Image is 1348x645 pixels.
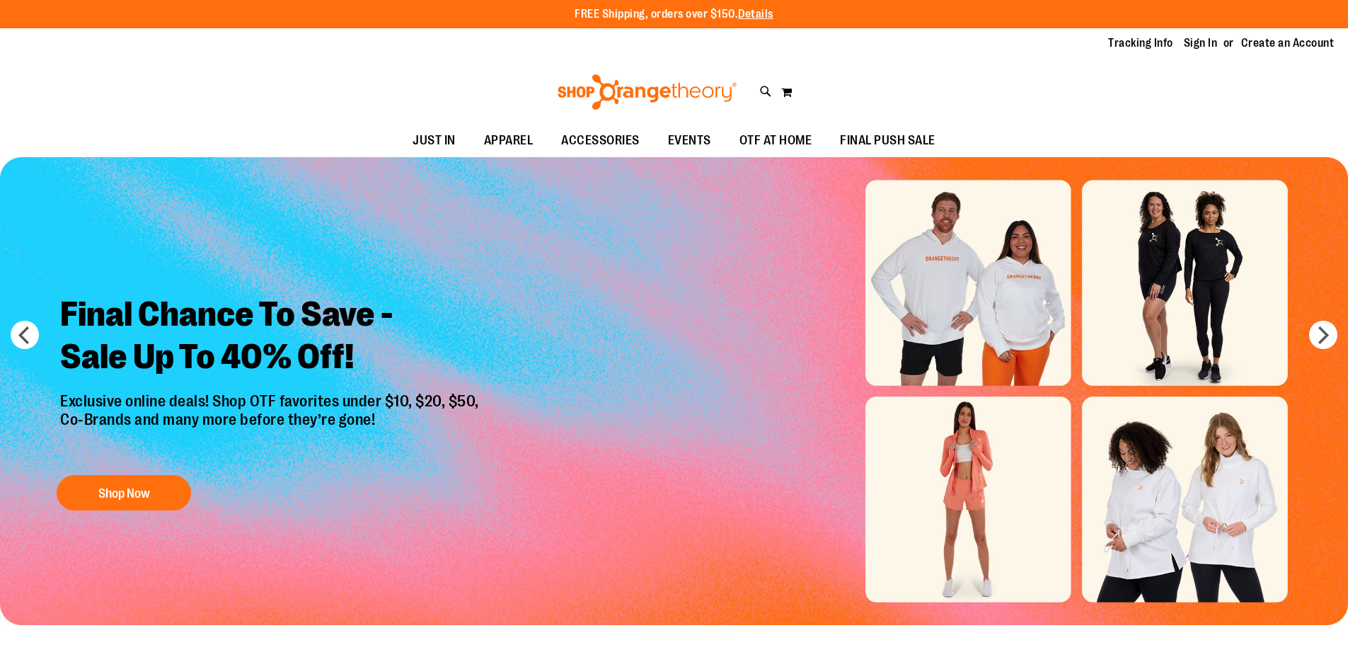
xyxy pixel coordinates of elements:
p: FREE Shipping, orders over $150. [575,6,773,23]
a: JUST IN [398,125,470,157]
a: Final Chance To Save -Sale Up To 40% Off! Exclusive online deals! Shop OTF favorites under $10, $... [50,282,493,518]
a: APPAREL [470,125,548,157]
a: FINAL PUSH SALE [826,125,950,157]
a: OTF AT HOME [725,125,826,157]
button: prev [11,321,39,349]
span: EVENTS [668,125,711,156]
a: Create an Account [1241,35,1335,51]
span: OTF AT HOME [739,125,812,156]
span: JUST IN [413,125,456,156]
a: Tracking Info [1108,35,1173,51]
a: EVENTS [654,125,725,157]
img: Shop Orangetheory [555,74,739,110]
h2: Final Chance To Save - Sale Up To 40% Off! [50,282,493,392]
a: Sign In [1184,35,1218,51]
span: FINAL PUSH SALE [840,125,935,156]
span: APPAREL [484,125,534,156]
a: ACCESSORIES [547,125,654,157]
button: Shop Now [57,475,191,510]
a: Details [738,8,773,21]
span: ACCESSORIES [561,125,640,156]
button: next [1309,321,1337,349]
p: Exclusive online deals! Shop OTF favorites under $10, $20, $50, Co-Brands and many more before th... [50,392,493,462]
